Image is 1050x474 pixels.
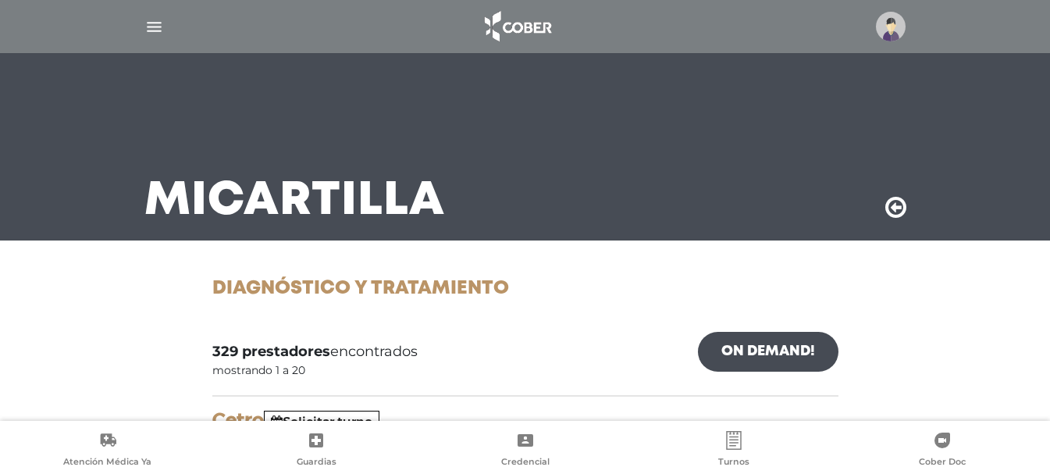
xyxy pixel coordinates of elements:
[501,456,550,470] span: Credencial
[144,17,164,37] img: Cober_menu-lines-white.svg
[271,415,372,429] a: Solicitar turno
[476,8,558,45] img: logo_cober_home-white.png
[919,456,966,470] span: Cober Doc
[629,431,838,471] a: Turnos
[212,362,305,379] div: mostrando 1 a 20
[718,456,749,470] span: Turnos
[297,456,336,470] span: Guardias
[212,343,330,360] b: 329 prestadores
[144,181,445,222] h3: Mi Cartilla
[838,431,1047,471] a: Cober Doc
[698,332,838,372] a: On Demand!
[876,12,906,41] img: profile-placeholder.svg
[212,341,418,362] span: encontrados
[212,431,420,471] a: Guardias
[421,431,629,471] a: Credencial
[212,409,838,432] h4: Cetro
[63,456,151,470] span: Atención Médica Ya
[212,278,838,301] h1: Diagnóstico y Tratamiento
[3,431,212,471] a: Atención Médica Ya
